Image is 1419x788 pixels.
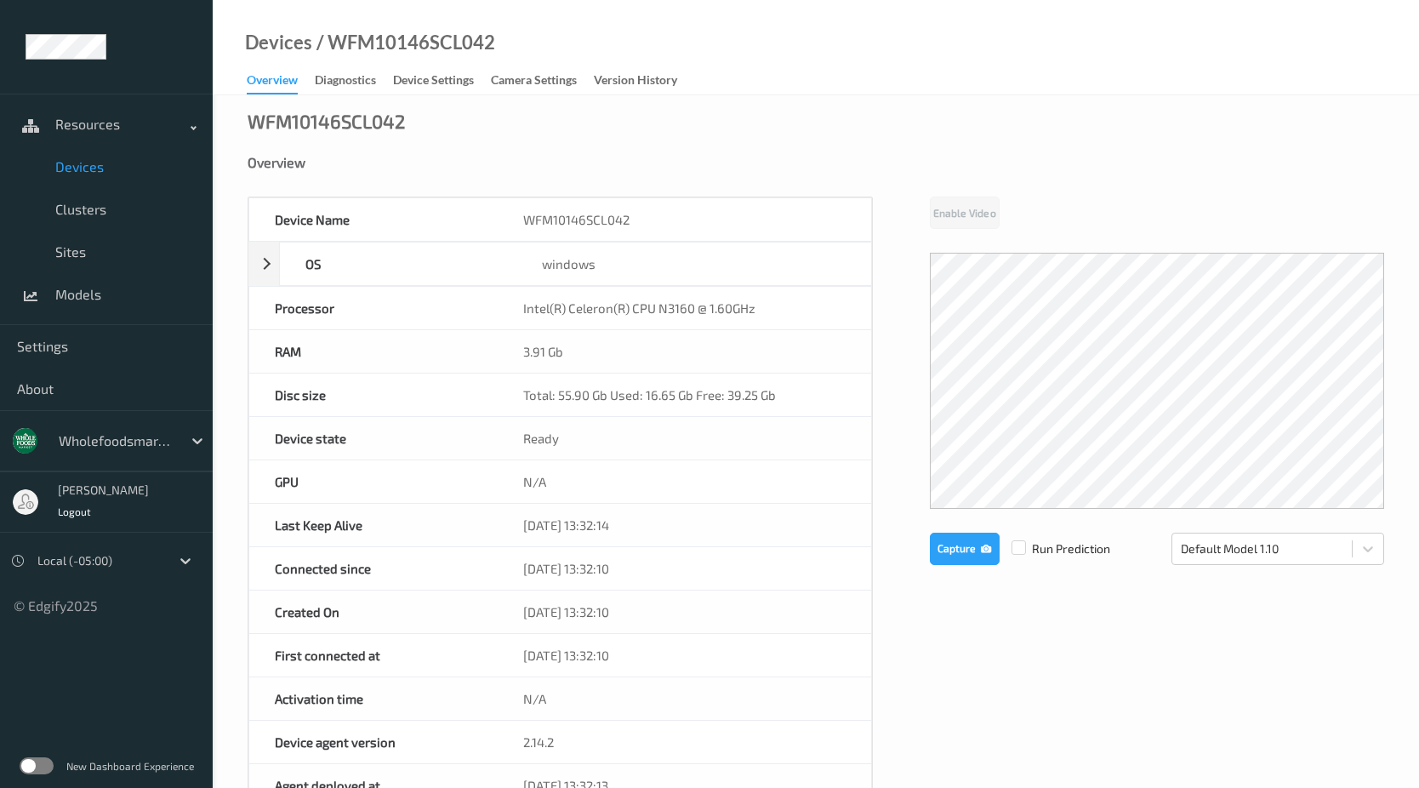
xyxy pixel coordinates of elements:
[498,198,870,241] div: WFM10146SCL042
[315,69,393,93] a: Diagnostics
[249,417,498,460] div: Device state
[498,591,870,633] div: [DATE] 13:32:10
[594,71,677,93] div: Version History
[491,69,594,93] a: Camera Settings
[498,374,870,416] div: Total: 55.90 Gb Used: 16.65 Gb Free: 39.25 Gb
[594,69,694,93] a: Version History
[312,34,495,51] div: / WFM10146SCL042
[249,677,498,720] div: Activation time
[249,721,498,763] div: Device agent version
[1000,540,1110,557] span: Run Prediction
[249,547,498,590] div: Connected since
[930,533,1000,565] button: Capture
[248,112,405,129] div: WFM10146SCL042
[498,417,870,460] div: Ready
[498,547,870,590] div: [DATE] 13:32:10
[498,721,870,763] div: 2.14.2
[249,591,498,633] div: Created On
[498,634,870,677] div: [DATE] 13:32:10
[248,154,1384,171] div: Overview
[498,504,870,546] div: [DATE] 13:32:14
[393,69,491,93] a: Device Settings
[498,677,870,720] div: N/A
[280,243,516,285] div: OS
[245,34,312,51] a: Devices
[249,330,498,373] div: RAM
[248,242,872,286] div: OSwindows
[491,71,577,93] div: Camera Settings
[315,71,376,93] div: Diagnostics
[498,460,870,503] div: N/A
[249,287,498,329] div: Processor
[249,634,498,677] div: First connected at
[249,504,498,546] div: Last Keep Alive
[498,287,870,329] div: Intel(R) Celeron(R) CPU N3160 @ 1.60GHz
[249,198,498,241] div: Device Name
[393,71,474,93] div: Device Settings
[249,460,498,503] div: GPU
[516,243,871,285] div: windows
[498,330,870,373] div: 3.91 Gb
[247,69,315,94] a: Overview
[247,71,298,94] div: Overview
[249,374,498,416] div: Disc size
[930,197,1000,229] button: Enable Video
